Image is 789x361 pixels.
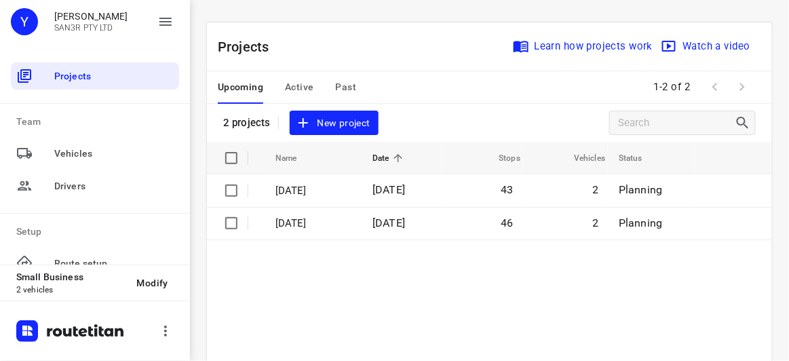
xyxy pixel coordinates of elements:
[54,69,174,83] span: Projects
[290,111,378,136] button: New project
[592,183,598,196] span: 2
[501,183,514,196] span: 43
[618,113,735,134] input: Search projects
[54,23,128,33] p: SAN3R PTY LTD
[11,8,38,35] div: Y
[701,73,729,100] span: Previous Page
[11,172,179,199] div: Drivers
[372,150,407,166] span: Date
[11,140,179,167] div: Vehicles
[372,183,405,196] span: [DATE]
[16,285,126,294] p: 2 vehicles
[11,250,179,277] div: Route setup
[619,183,662,196] span: Planning
[223,117,270,129] p: 2 projects
[126,271,179,295] button: Modify
[729,73,756,100] span: Next Page
[336,79,357,96] span: Past
[649,73,696,102] span: 1-2 of 2
[298,115,370,132] span: New project
[54,179,174,193] span: Drivers
[619,150,660,166] span: Status
[275,150,315,166] span: Name
[275,216,352,231] p: [DATE]
[54,11,128,22] p: Yvonne Wong
[54,256,174,271] span: Route setup
[501,216,514,229] span: 46
[481,150,520,166] span: Stops
[137,278,168,288] span: Modify
[218,79,263,96] span: Upcoming
[372,216,405,229] span: [DATE]
[16,225,179,239] p: Setup
[218,37,280,57] p: Projects
[54,147,174,161] span: Vehicles
[735,115,755,131] div: Search
[11,62,179,90] div: Projects
[285,79,313,96] span: Active
[275,183,352,199] p: 17 SEPT 2025
[619,216,662,229] span: Planning
[556,150,605,166] span: Vehicles
[592,216,598,229] span: 2
[16,115,179,129] p: Team
[16,271,126,282] p: Small Business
